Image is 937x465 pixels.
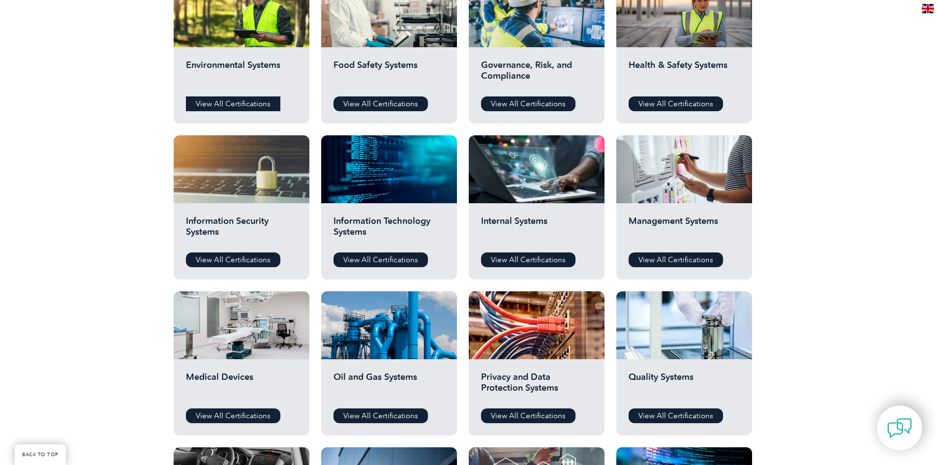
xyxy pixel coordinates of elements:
a: View All Certifications [629,96,723,111]
a: View All Certifications [186,252,280,267]
h2: Internal Systems [481,216,592,245]
a: View All Certifications [333,96,428,111]
a: View All Certifications [629,408,723,423]
h2: Information Technology Systems [333,216,445,245]
a: View All Certifications [629,252,723,267]
a: View All Certifications [186,96,280,111]
img: en [922,4,934,13]
img: contact-chat.png [887,416,912,440]
h2: Governance, Risk, and Compliance [481,60,592,89]
h2: Environmental Systems [186,60,297,89]
a: View All Certifications [481,252,575,267]
a: View All Certifications [186,408,280,423]
h2: Quality Systems [629,372,740,401]
h2: Food Safety Systems [333,60,445,89]
h2: Medical Devices [186,372,297,401]
h2: Health & Safety Systems [629,60,740,89]
a: View All Certifications [333,408,428,423]
h2: Oil and Gas Systems [333,372,445,401]
h2: Management Systems [629,216,740,245]
h2: Information Security Systems [186,216,297,245]
a: BACK TO TOP [15,444,66,465]
a: View All Certifications [333,252,428,267]
a: View All Certifications [481,96,575,111]
h2: Privacy and Data Protection Systems [481,372,592,401]
a: View All Certifications [481,408,575,423]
